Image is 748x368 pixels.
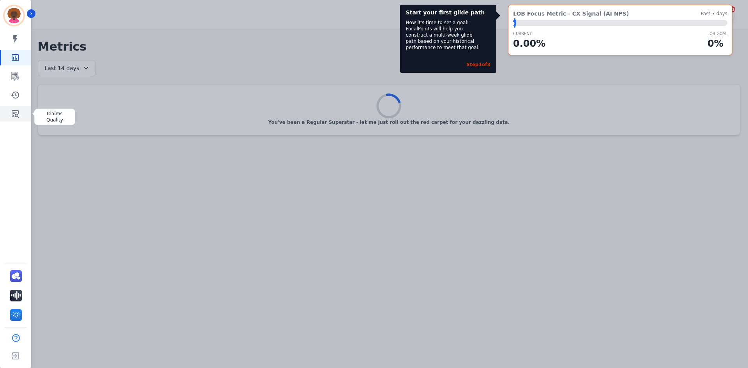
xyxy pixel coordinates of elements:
div: Now it's time to set a goal! FocalPoints will help you construct a multi-week glide path based on... [406,19,483,51]
p: LOB Goal [707,31,727,37]
span: LOB Focus Metric - CX Signal (AI NPS) [513,10,629,18]
span: Past 7 days [700,11,727,17]
div: Start your first glide path [406,9,490,16]
div: Step 1 of 3 [466,62,490,68]
img: Bordered avatar [5,6,23,25]
p: 0.00 % [513,37,545,51]
p: 0 % [707,37,727,51]
div: ⬤ [513,20,516,26]
p: CURRENT [513,31,545,37]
